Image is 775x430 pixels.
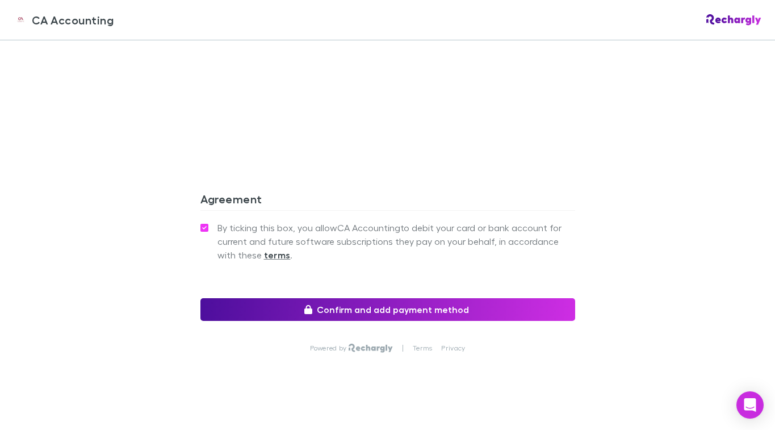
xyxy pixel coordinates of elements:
[200,192,575,210] h3: Agreement
[264,249,291,261] strong: terms
[441,344,465,353] a: Privacy
[32,11,114,28] span: CA Accounting
[706,14,761,26] img: Rechargly Logo
[217,221,575,262] span: By ticking this box, you allow CA Accounting to debit your card or bank account for current and f...
[14,13,27,27] img: CA Accounting's Logo
[349,344,392,353] img: Rechargly Logo
[310,344,349,353] p: Powered by
[200,298,575,321] button: Confirm and add payment method
[736,391,764,419] div: Open Intercom Messenger
[402,344,404,353] p: |
[413,344,432,353] a: Terms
